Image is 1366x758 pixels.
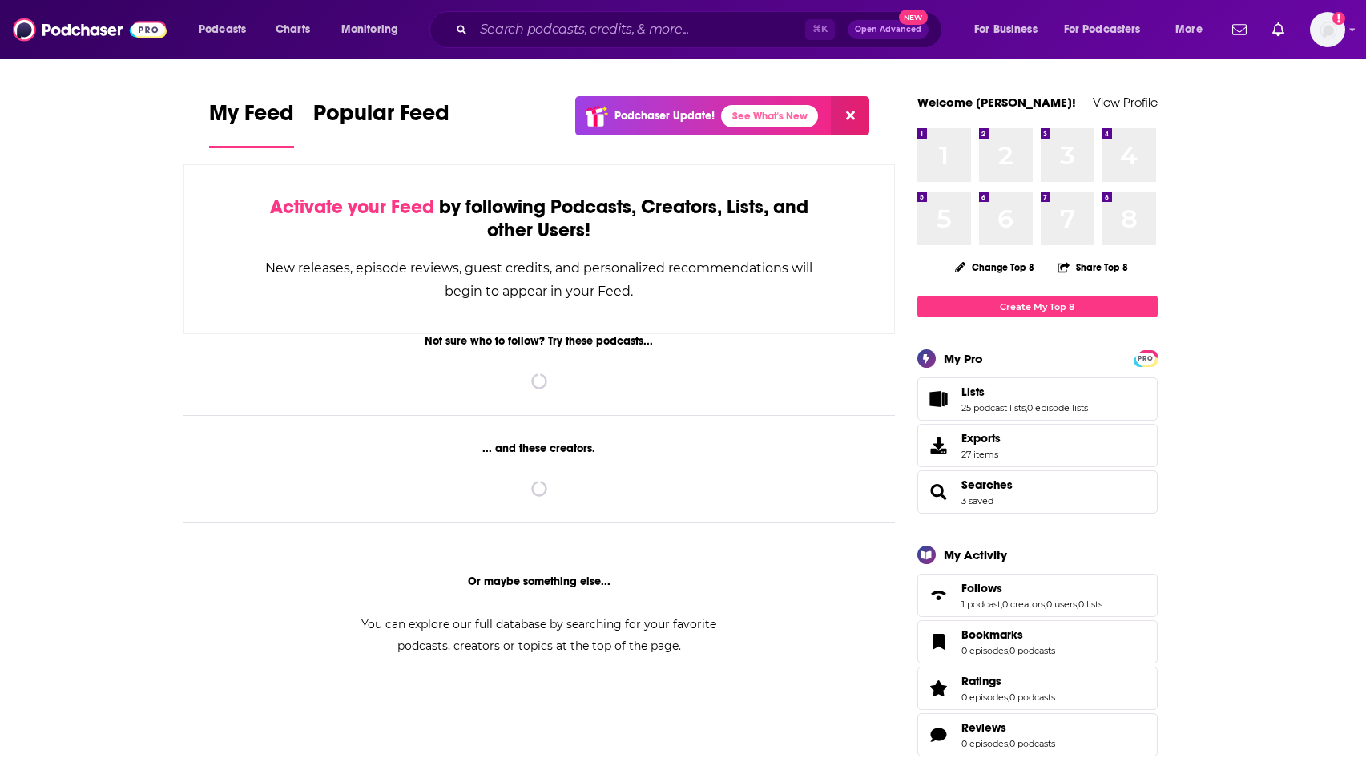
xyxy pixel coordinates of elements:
a: Exports [917,424,1158,467]
button: open menu [187,17,267,42]
button: open menu [963,17,1058,42]
span: Bookmarks [961,627,1023,642]
a: 0 podcasts [1009,738,1055,749]
span: Ratings [917,667,1158,710]
div: Search podcasts, credits, & more... [445,11,957,48]
span: , [1008,645,1009,656]
a: Lists [961,385,1088,399]
div: by following Podcasts, Creators, Lists, and other Users! [264,196,815,242]
a: 1 podcast [961,599,1001,610]
a: Popular Feed [313,99,449,148]
button: Open AdvancedNew [848,20,929,39]
span: Searches [917,470,1158,514]
div: You can explore our full database by searching for your favorite podcasts, creators or topics at ... [342,614,736,657]
span: Exports [961,431,1001,446]
span: For Business [974,18,1038,41]
a: 0 podcasts [1009,645,1055,656]
span: Monitoring [341,18,398,41]
span: Follows [961,581,1002,595]
span: , [1008,691,1009,703]
div: Or maybe something else... [183,575,896,588]
a: 25 podcast lists [961,402,1026,413]
a: Reviews [923,724,955,746]
span: , [1026,402,1027,413]
a: Lists [923,388,955,410]
span: Ratings [961,674,1001,688]
a: Create My Top 8 [917,296,1158,317]
span: Bookmarks [917,620,1158,663]
a: Bookmarks [923,631,955,653]
a: View Profile [1093,95,1158,110]
button: open menu [1164,17,1223,42]
a: Ratings [923,677,955,700]
a: 0 episodes [961,645,1008,656]
a: Follows [923,584,955,607]
div: My Activity [944,547,1007,562]
span: More [1175,18,1203,41]
a: Reviews [961,720,1055,735]
span: Reviews [961,720,1006,735]
a: 0 lists [1078,599,1102,610]
span: Logged in as LornaG [1310,12,1345,47]
a: 0 episodes [961,738,1008,749]
a: See What's New [721,105,818,127]
span: , [1008,738,1009,749]
span: Open Advanced [855,26,921,34]
a: Ratings [961,674,1055,688]
a: Welcome [PERSON_NAME]! [917,95,1076,110]
a: Charts [265,17,320,42]
div: My Pro [944,351,983,366]
svg: Add a profile image [1332,12,1345,25]
a: PRO [1136,352,1155,364]
span: 27 items [961,449,1001,460]
span: My Feed [209,99,294,136]
button: open menu [1054,17,1164,42]
a: Searches [923,481,955,503]
span: Lists [917,377,1158,421]
span: Activate your Feed [270,195,434,219]
span: , [1077,599,1078,610]
span: Popular Feed [313,99,449,136]
a: Follows [961,581,1102,595]
span: Exports [923,434,955,457]
a: 0 users [1046,599,1077,610]
span: , [1001,599,1002,610]
div: ... and these creators. [183,441,896,455]
button: Show profile menu [1310,12,1345,47]
a: Bookmarks [961,627,1055,642]
a: 0 episode lists [1027,402,1088,413]
span: Reviews [917,713,1158,756]
button: Change Top 8 [945,257,1045,277]
div: Not sure who to follow? Try these podcasts... [183,334,896,348]
span: Lists [961,385,985,399]
span: Charts [276,18,310,41]
input: Search podcasts, credits, & more... [473,17,805,42]
a: Show notifications dropdown [1226,16,1253,43]
span: ⌘ K [805,19,835,40]
div: New releases, episode reviews, guest credits, and personalized recommendations will begin to appe... [264,256,815,303]
a: Show notifications dropdown [1266,16,1291,43]
span: For Podcasters [1064,18,1141,41]
span: Follows [917,574,1158,617]
a: 0 creators [1002,599,1045,610]
button: open menu [330,17,419,42]
img: Podchaser - Follow, Share and Rate Podcasts [13,14,167,45]
img: User Profile [1310,12,1345,47]
span: , [1045,599,1046,610]
a: 3 saved [961,495,993,506]
a: 0 podcasts [1009,691,1055,703]
a: My Feed [209,99,294,148]
p: Podchaser Update! [614,109,715,123]
span: Podcasts [199,18,246,41]
button: Share Top 8 [1057,252,1129,283]
span: New [899,10,928,25]
a: Searches [961,478,1013,492]
a: 0 episodes [961,691,1008,703]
